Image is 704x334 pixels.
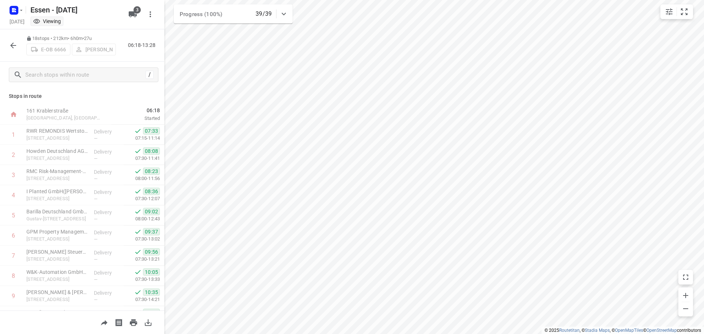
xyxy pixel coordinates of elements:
[134,168,142,175] svg: Done
[12,212,15,219] div: 5
[94,249,121,256] p: Delivery
[94,277,98,282] span: —
[94,229,121,236] p: Delivery
[26,195,88,202] p: [STREET_ADDRESS]
[94,148,121,155] p: Delivery
[125,7,140,22] button: 3
[143,168,160,175] span: 08:23
[662,4,676,19] button: Map settings
[26,228,88,235] p: GPM Property Management GmbH(Heinz Leo Hermanns)
[94,136,98,141] span: —
[12,252,15,259] div: 7
[9,92,155,100] p: Stops in route
[134,147,142,155] svg: Done
[26,114,103,122] p: [GEOGRAPHIC_DATA], [GEOGRAPHIC_DATA]
[12,272,15,279] div: 8
[143,268,160,276] span: 10:05
[94,289,121,297] p: Delivery
[26,268,88,276] p: W&K-Automation GmbH(Ilija Kostadinov)
[94,196,98,202] span: —
[12,293,15,300] div: 9
[33,18,61,25] div: You are currently in view mode. To make any changes, go to edit project.
[128,41,158,49] p: 06:18-13:28
[26,296,88,303] p: Hansemannstraße 65, Neuss
[26,309,88,316] p: Smurfit Westrock Paper Sales Germany GmbH(Ziva Welter)
[26,256,88,263] p: [STREET_ADDRESS]
[134,268,142,276] svg: Done
[133,6,141,14] span: 3
[26,155,88,162] p: [STREET_ADDRESS]
[143,147,160,155] span: 08:08
[94,257,98,262] span: —
[26,35,116,42] p: 18 stops • 212km • 6h0m
[12,172,15,179] div: 3
[174,4,293,23] div: Progress (100%)39/39
[124,175,160,182] p: 08:00-11:56
[26,135,88,142] p: [STREET_ADDRESS]
[646,328,677,333] a: OpenStreetMap
[124,135,160,142] p: 07:15-11:14
[134,309,142,316] svg: Done
[97,319,111,326] span: Share route
[134,228,142,235] svg: Done
[26,235,88,243] p: [STREET_ADDRESS]
[134,289,142,296] svg: Done
[134,248,142,256] svg: Done
[677,4,692,19] button: Fit zoom
[124,195,160,202] p: 07:30-12:07
[12,151,15,158] div: 2
[94,236,98,242] span: —
[559,328,580,333] a: Routetitan
[111,319,126,326] span: Print shipping labels
[12,192,15,199] div: 4
[585,328,610,333] a: Stadia Maps
[124,276,160,283] p: 07:30-13:33
[26,215,88,223] p: Gustav-Heinemann-Ufer 72c, Köln
[134,127,142,135] svg: Done
[134,188,142,195] svg: Done
[146,71,154,79] div: /
[180,11,222,18] span: Progress (100%)
[141,319,155,326] span: Download route
[143,188,160,195] span: 08:36
[94,168,121,176] p: Delivery
[143,289,160,296] span: 10:35
[124,256,160,263] p: 07:30-13:21
[26,208,88,215] p: Barilla Deutschland GmbH(Ute Richter)
[544,328,701,333] li: © 2025 , © , © © contributors
[94,269,121,276] p: Delivery
[26,276,88,283] p: [STREET_ADDRESS]
[26,168,88,175] p: RMC Risk-Management-Consulting GmbH(Kückemanns Daniela )
[111,115,160,122] p: Started
[12,232,15,239] div: 6
[26,107,103,114] p: 161 Krablerstraße
[26,175,88,182] p: [STREET_ADDRESS]
[82,36,84,41] span: •
[126,319,141,326] span: Print route
[615,328,643,333] a: OpenMapTiles
[25,69,146,81] input: Search stops within route
[26,147,88,155] p: Howden Deutschland AG([PERSON_NAME])
[26,127,88,135] p: RWR REMONDIS Wertstoff-Recycling GmbH & Co. KG(Rebeka Maaßen)
[12,131,15,138] div: 1
[26,188,88,195] p: I Planted GmbH([PERSON_NAME] )
[26,248,88,256] p: HENNIES Steuerberatung GmbH & Co. KG(Ricarda Hennies)
[124,215,160,223] p: 08:00-12:43
[124,296,160,303] p: 07:30-14:21
[143,7,158,22] button: More
[94,209,121,216] p: Delivery
[143,309,160,316] span: 10:40
[94,297,98,302] span: —
[256,10,272,18] p: 39/39
[134,208,142,215] svg: Done
[94,128,121,135] p: Delivery
[94,188,121,196] p: Delivery
[84,36,92,41] span: 27u
[660,4,693,19] div: small contained button group
[94,176,98,181] span: —
[94,309,121,317] p: Delivery
[94,216,98,222] span: —
[26,289,88,296] p: Keller & Kalmbach GmbH(Rinora Azizaj)
[124,155,160,162] p: 07:30-11:41
[143,248,160,256] span: 09:56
